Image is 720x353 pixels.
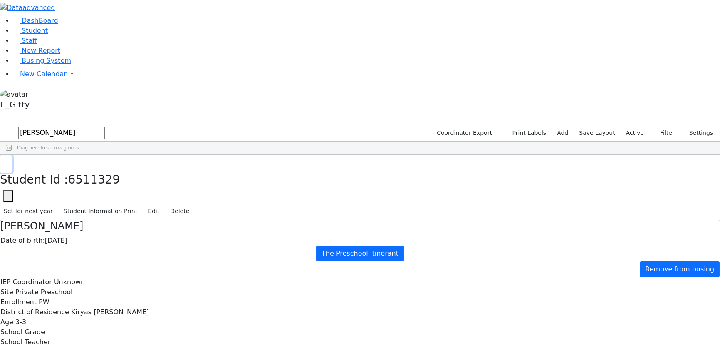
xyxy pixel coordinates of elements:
a: Student [13,27,48,35]
span: DashBoard [22,17,58,25]
span: 3-3 [15,318,26,326]
label: School Teacher [0,337,50,347]
button: Coordinator Export [431,127,496,139]
a: Staff [13,37,37,45]
span: Busing System [22,57,71,65]
button: Student Information Print [60,205,141,218]
span: Kiryas [PERSON_NAME] [71,308,149,316]
a: Remove from busing [640,261,720,277]
label: Active [622,127,648,139]
span: New Calendar [20,70,67,78]
div: [DATE] [0,236,720,246]
button: Delete [166,205,193,218]
a: Add [553,127,572,139]
label: District of Residence [0,307,69,317]
span: Student [22,27,48,35]
label: Date of birth: [0,236,45,246]
span: Private Preschool [15,288,73,296]
span: Staff [22,37,37,45]
label: Site [0,287,13,297]
a: The Preschool Itinerant [316,246,404,261]
span: Drag here to set row groups [17,145,79,151]
button: Edit [144,205,163,218]
label: Enrollment [0,297,37,307]
span: PW [39,298,49,306]
a: Busing System [13,57,71,65]
span: Remove from busing [645,265,714,273]
input: Search [18,127,105,139]
label: School Grade [0,327,45,337]
span: New Report [22,47,60,55]
label: IEP Coordinator [0,277,52,287]
span: Unknown [54,278,85,286]
button: Settings [678,127,717,139]
a: New Report [13,47,60,55]
button: Print Labels [502,127,550,139]
label: Age [0,317,13,327]
h4: [PERSON_NAME] [0,220,720,232]
button: Save Layout [575,127,619,139]
a: New Calendar [13,66,720,82]
button: Filter [649,127,678,139]
a: DashBoard [13,17,58,25]
span: 6511329 [68,173,120,186]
